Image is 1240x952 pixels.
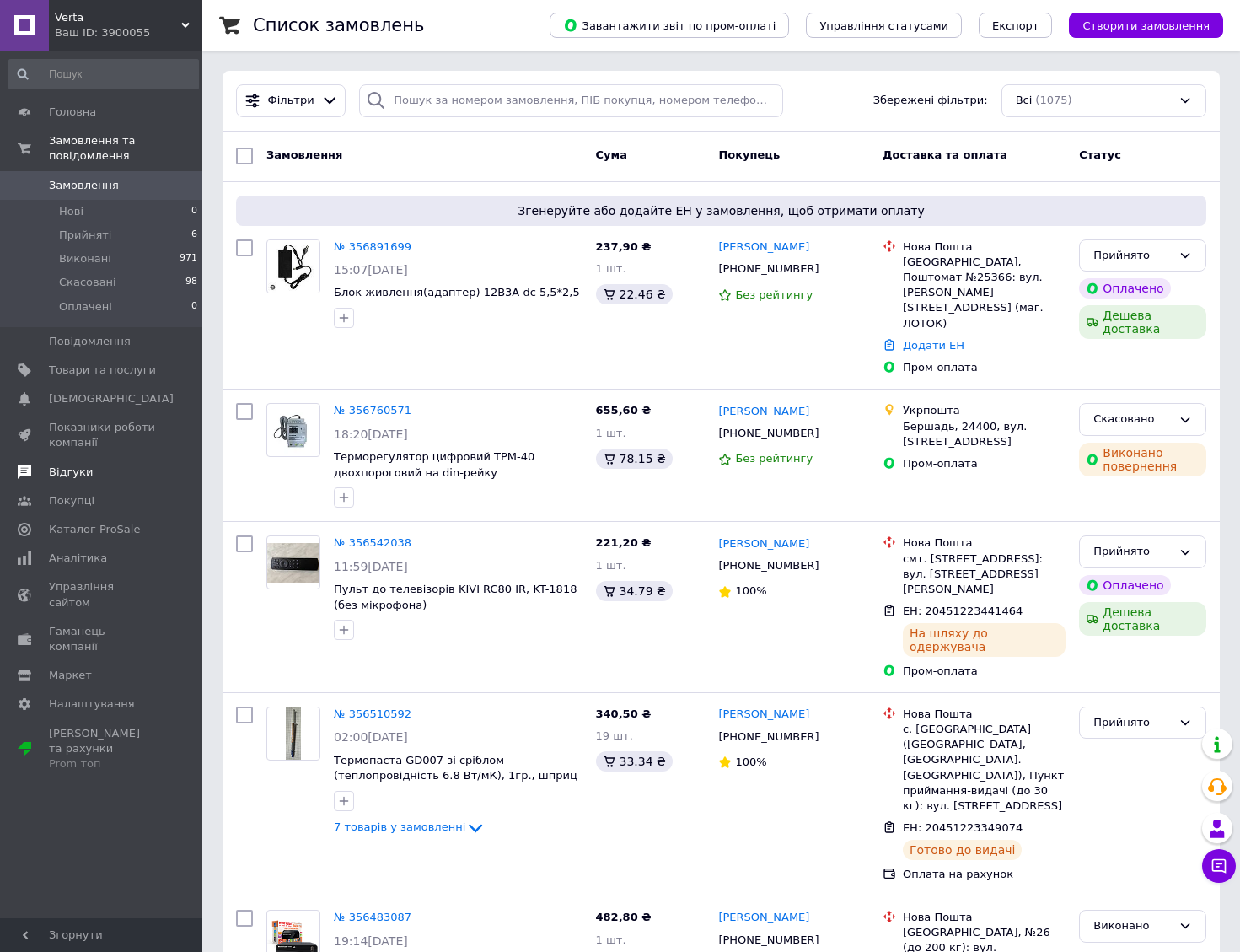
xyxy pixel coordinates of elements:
[1079,278,1170,299] div: Оплачено
[715,422,822,444] div: [PHONE_NUMBER]
[49,178,119,193] span: Замовлення
[903,419,1066,449] div: Бершадь, 24400, вул. [STREET_ADDRESS]
[806,13,962,38] button: Управління статусами
[49,133,202,164] span: Замовлення та повідомлення
[334,536,411,549] a: № 356542038
[735,452,813,465] span: Без рейтингу
[979,13,1053,38] button: Експорт
[55,25,202,40] div: Ваш ID: 3900055
[334,934,408,948] span: 19:14[DATE]
[1093,917,1172,935] div: Виконано
[596,427,626,439] span: 1 шт.
[903,239,1066,255] div: Нова Пошта
[59,275,116,290] span: Скасовані
[334,583,577,611] a: Пульт до телевізорів KIVI RC80 IR, KT-1818 (без мікрофона)
[596,404,652,417] span: 655,60 ₴
[596,911,652,923] span: 482,80 ₴
[596,449,673,469] div: 78.15 ₴
[550,13,789,38] button: Завантажити звіт по пром-оплаті
[359,84,783,117] input: Пошук за номером замовлення, ПІБ покупця, номером телефону, Email, номером накладної
[49,668,92,683] span: Маркет
[49,391,174,406] span: [DEMOGRAPHIC_DATA]
[596,262,626,275] span: 1 шт.
[334,911,411,923] a: № 356483087
[8,59,199,89] input: Пошук
[1052,19,1223,31] a: Створити замовлення
[715,555,822,577] div: [PHONE_NUMBER]
[59,228,111,243] span: Прийняті
[266,535,320,589] a: Фото товару
[903,840,1023,860] div: Готово до видачі
[903,623,1066,657] div: На шляху до одержувача
[819,19,948,32] span: Управління статусами
[49,522,140,537] span: Каталог ProSale
[49,551,107,566] span: Аналітика
[873,93,988,109] span: Збережені фільтри:
[268,240,319,293] img: Фото товару
[596,284,673,304] div: 22.46 ₴
[1093,714,1172,732] div: Прийнято
[596,707,652,720] span: 340,50 ₴
[334,730,408,744] span: 02:00[DATE]
[49,579,156,610] span: Управління сайтом
[1082,19,1210,32] span: Створити замовлення
[270,404,318,456] img: Фото товару
[334,450,534,479] span: Терморегулятор цифровий ТРМ-40 двохпороговий на din-рейку
[992,19,1039,32] span: Експорт
[718,239,809,255] a: [PERSON_NAME]
[49,726,156,772] span: [PERSON_NAME] та рахунки
[1079,443,1206,476] div: Виконано повернення
[718,404,809,420] a: [PERSON_NAME]
[718,707,809,723] a: [PERSON_NAME]
[59,299,112,315] span: Оплачені
[334,707,411,720] a: № 356510592
[563,18,776,33] span: Завантажити звіт по пром-оплаті
[596,559,626,572] span: 1 шт.
[735,584,766,597] span: 100%
[334,240,411,253] a: № 356891699
[1093,247,1172,265] div: Прийнято
[334,404,411,417] a: № 356760571
[903,360,1066,375] div: Пром-оплата
[243,202,1200,219] span: Згенеруйте або додайте ЕН у замовлення, щоб отримати оплату
[180,251,197,266] span: 971
[268,93,314,109] span: Фільтри
[903,551,1066,598] div: смт. [STREET_ADDRESS]: вул. [STREET_ADDRESS][PERSON_NAME]
[903,664,1066,679] div: Пром-оплата
[1069,13,1223,38] button: Створити замовлення
[59,204,83,219] span: Нові
[903,605,1023,617] span: ЕН: 20451223441464
[334,754,577,783] a: Термопаста GD007 зі сріблом (теплопровідність 6.8 Вт/мК), 1гр., шприц
[596,240,652,253] span: 237,90 ₴
[334,286,580,299] a: Блок живлення(адаптер) 12В3А dc 5,5*2,5
[903,821,1023,834] span: ЕН: 20451223349074
[253,15,424,35] h1: Список замовлень
[596,729,633,742] span: 19 шт.
[185,275,197,290] span: 98
[266,148,342,161] span: Замовлення
[266,239,320,293] a: Фото товару
[334,560,408,573] span: 11:59[DATE]
[1079,148,1121,161] span: Статус
[334,428,408,441] span: 18:20[DATE]
[903,535,1066,551] div: Нова Пошта
[903,867,1066,882] div: Оплата на рахунок
[596,148,627,161] span: Cума
[1035,94,1071,106] span: (1075)
[883,148,1007,161] span: Доставка та оплата
[59,251,111,266] span: Виконані
[49,493,94,508] span: Покупці
[49,420,156,450] span: Показники роботи компанії
[49,334,131,349] span: Повідомлення
[1079,602,1206,636] div: Дешева доставка
[903,910,1066,925] div: Нова Пошта
[1016,93,1033,109] span: Всі
[596,751,673,772] div: 33.34 ₴
[903,456,1066,471] div: Пром-оплата
[903,707,1066,722] div: Нова Пошта
[266,707,320,761] a: Фото товару
[718,148,780,161] span: Покупець
[191,204,197,219] span: 0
